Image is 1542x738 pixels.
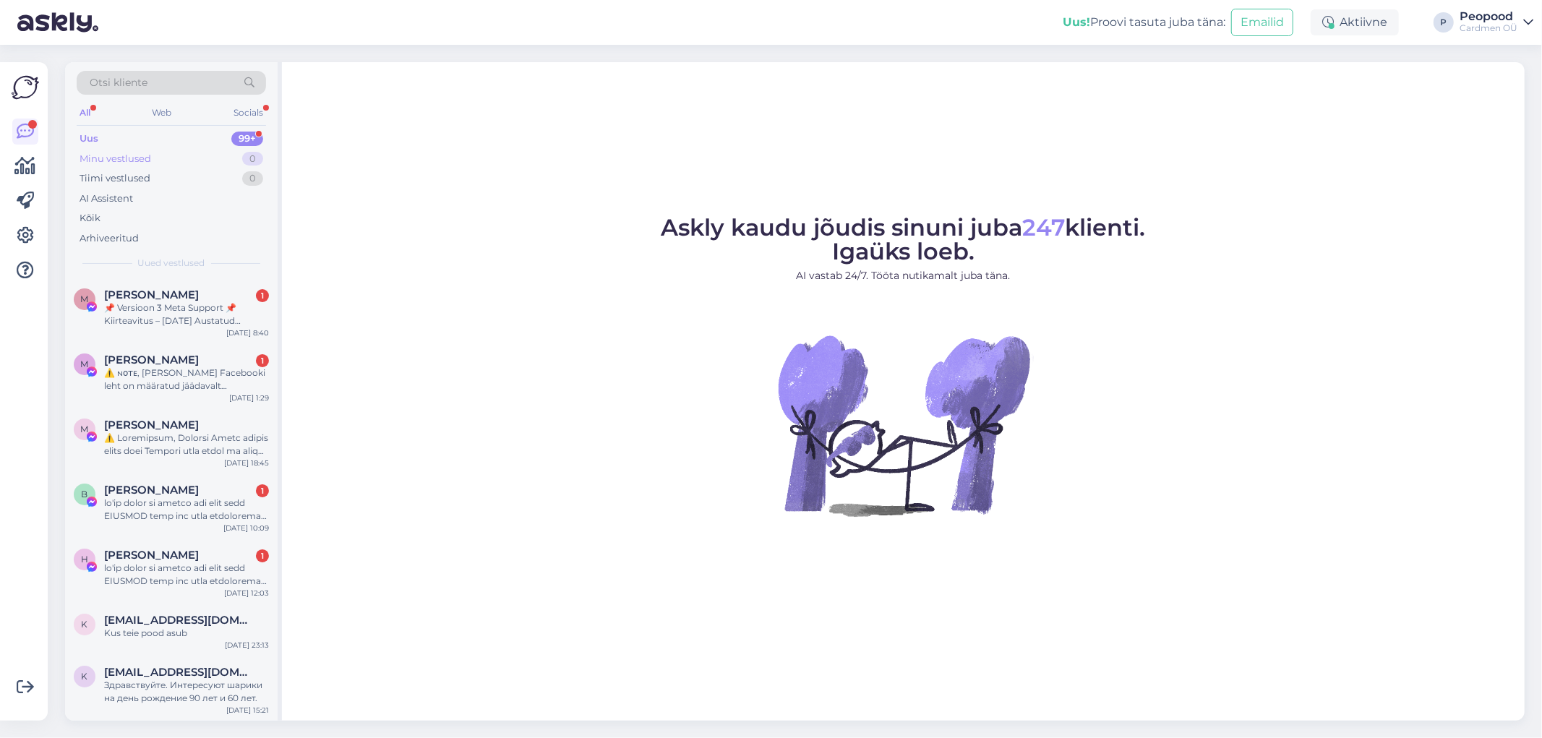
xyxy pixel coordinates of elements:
div: AI Assistent [80,192,133,206]
div: ⚠️ Loremipsum, Dolorsi Ametc adipis elits doei Tempori utla etdol ma aliqu enimadmin veniamqu nos... [104,432,269,458]
div: P [1434,12,1454,33]
span: Martino Santos [104,419,199,432]
div: [DATE] 15:21 [226,705,269,716]
span: Matthias Ludwig [104,288,199,301]
div: Aktiivne [1311,9,1399,35]
div: [DATE] 1:29 [229,392,269,403]
div: Minu vestlused [80,152,151,166]
div: [DATE] 8:40 [226,327,269,338]
span: Otsi kliente [90,75,147,90]
span: k [82,619,88,630]
div: Здравствуйте. Интересуют шарики на день рождение 90 лет и 60 лет. [104,679,269,705]
span: k [82,671,88,682]
span: Michael Chie [104,353,199,366]
span: kostja.polunin@gmail.com [104,666,254,679]
div: 0 [242,152,263,166]
div: Socials [231,103,266,122]
div: Cardmen OÜ [1460,22,1517,34]
div: Tiimi vestlused [80,171,150,186]
span: Harry Constantinidou [104,549,199,562]
div: 1 [256,289,269,302]
span: H [81,554,88,565]
div: All [77,103,93,122]
div: lo'ip dolor si ametco adi elit sedd EIUSMOD temp inc utla etdoloremag aliquaen. adminim veniamqu ... [104,562,269,588]
p: AI vastab 24/7. Tööta nutikamalt juba täna. [661,268,1146,283]
span: M [81,359,89,369]
div: 📌 Versioon 3 Meta Support 📌 Kiirteavitus – [DATE] Austatud kasutaja, Teie lehelt on tuvastatud si... [104,301,269,327]
div: Proovi tasuta juba täna: [1063,14,1225,31]
span: Askly kaudu jõudis sinuni juba klienti. Igaüks loeb. [661,213,1146,265]
img: Askly Logo [12,74,39,101]
div: Web [150,103,175,122]
img: No Chat active [774,295,1034,555]
div: Arhiveeritud [80,231,139,246]
div: Peopood [1460,11,1517,22]
div: [DATE] 10:09 [223,523,269,533]
div: [DATE] 18:45 [224,458,269,468]
div: Uus [80,132,98,146]
a: PeopoodCardmen OÜ [1460,11,1533,34]
div: 0 [242,171,263,186]
div: 1 [256,354,269,367]
span: B [82,489,88,499]
b: Uus! [1063,15,1090,29]
div: [DATE] 23:13 [225,640,269,651]
span: M [81,424,89,434]
div: 99+ [231,132,263,146]
div: lo'ip dolor si ametco adi elit sedd EIUSMOD temp inc utla etdoloremag aliquaen. adminim veniamqu ... [104,497,269,523]
div: Kõik [80,211,100,226]
div: 1 [256,549,269,562]
div: ⚠️ ɴᴏᴛᴇ, [PERSON_NAME] Facebooki leht on määratud jäädavalt kustutama. Konto loomine, mis esineb ... [104,366,269,392]
div: Kus teie pood asub [104,627,269,640]
button: Emailid [1231,9,1293,36]
span: Uued vestlused [138,257,205,270]
div: 1 [256,484,269,497]
span: 247 [1023,213,1066,241]
span: Barbara Fit [104,484,199,497]
div: [DATE] 12:03 [224,588,269,598]
span: katach765@hotmail.com [104,614,254,627]
span: M [81,293,89,304]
